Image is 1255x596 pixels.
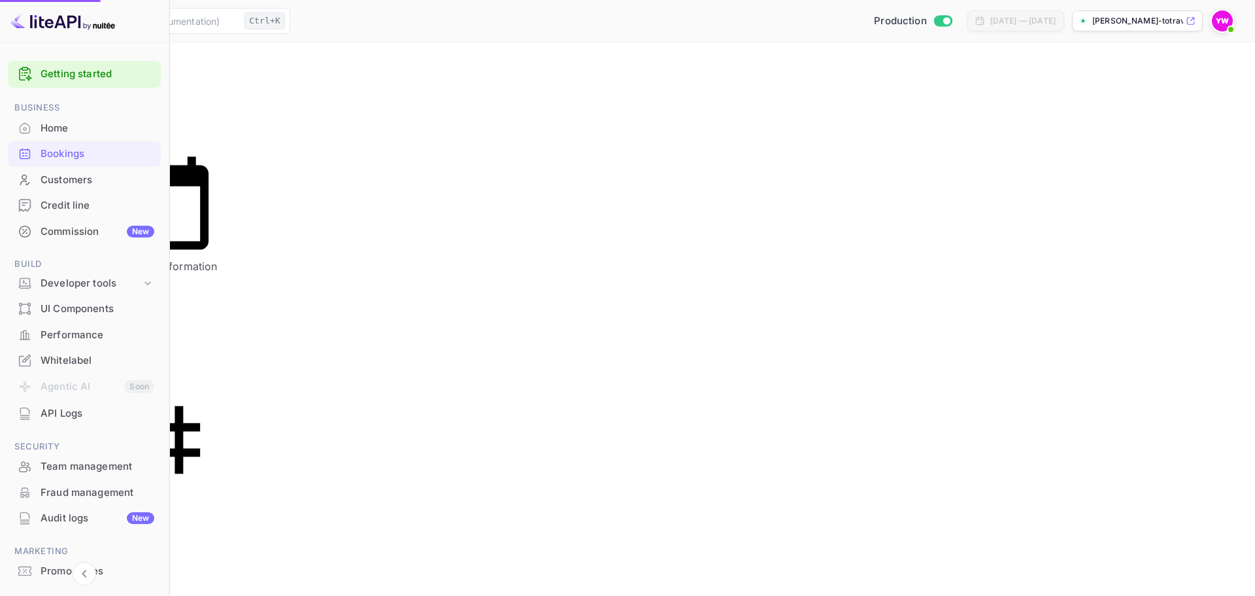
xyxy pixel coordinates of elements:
[41,328,154,343] div: Performance
[8,401,161,427] div: API Logs
[41,302,154,317] div: UI Components
[41,459,154,474] div: Team management
[41,147,154,162] div: Bookings
[10,10,115,31] img: LiteAPI logo
[8,348,161,372] a: Whitelabel
[8,193,161,219] div: Credit line
[41,353,154,368] div: Whitelabel
[41,406,154,421] div: API Logs
[8,559,161,583] a: Promo codes
[1092,15,1183,27] p: [PERSON_NAME]-totravel...
[8,219,161,243] a: CommissionNew
[8,480,161,506] div: Fraud management
[41,564,154,579] div: Promo codes
[16,73,1239,86] h5: Booking Details
[8,506,161,530] a: Audit logsNew
[127,226,154,237] div: New
[41,198,154,213] div: Credit line
[874,14,927,29] span: Production
[41,121,154,136] div: Home
[8,167,161,192] a: Customers
[8,544,161,559] span: Marketing
[8,559,161,584] div: Promo codes
[8,296,161,322] div: UI Components
[1212,10,1233,31] img: Yahav Winkler
[8,480,161,504] a: Fraud management
[8,323,161,348] div: Performance
[8,193,161,217] a: Credit line
[8,401,161,425] a: API Logs
[41,67,154,82] a: Getting started
[41,173,154,188] div: Customers
[8,506,161,531] div: Audit logsNew
[127,512,154,524] div: New
[8,141,161,167] div: Bookings
[8,454,161,480] div: Team management
[8,219,161,245] div: CommissionNew
[8,323,161,347] a: Performance
[73,562,96,586] button: Collapse navigation
[8,61,161,88] div: Getting started
[41,485,154,500] div: Fraud management
[8,101,161,115] span: Business
[8,440,161,454] span: Security
[869,14,957,29] div: Switch to Sandbox mode
[8,348,161,374] div: Whitelabel
[990,15,1056,27] div: [DATE] — [DATE]
[41,276,141,291] div: Developer tools
[8,116,161,140] a: Home
[41,511,154,526] div: Audit logs
[8,272,161,295] div: Developer tools
[16,100,1239,116] p: Booking ID: opESEPcgP
[8,296,161,321] a: UI Components
[244,12,285,29] div: Ctrl+K
[8,454,161,478] a: Team management
[8,167,161,193] div: Customers
[8,141,161,166] a: Bookings
[8,257,161,272] span: Build
[41,224,154,239] div: Commission
[8,116,161,141] div: Home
